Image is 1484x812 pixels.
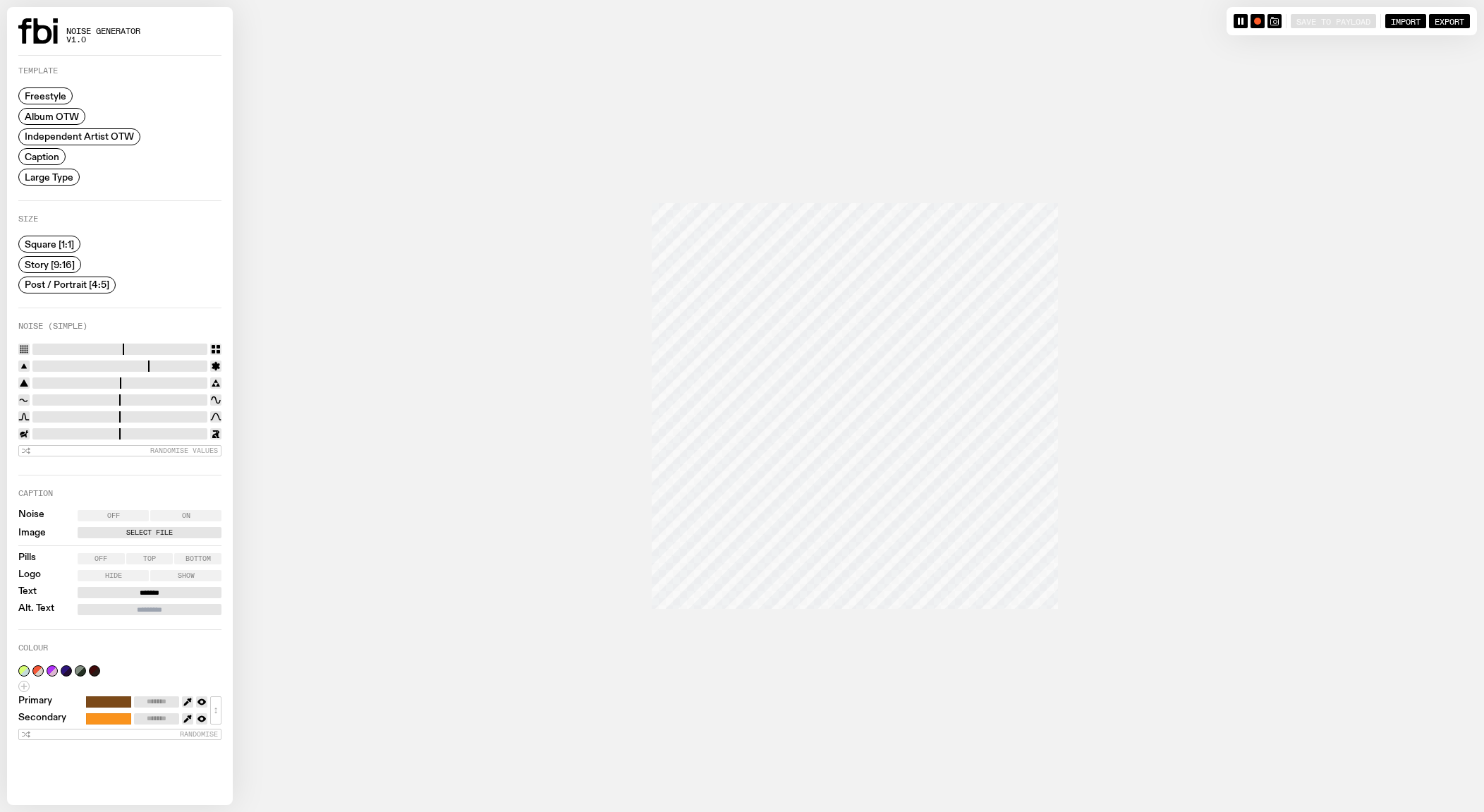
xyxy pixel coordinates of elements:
span: Off [95,555,107,562]
span: On [182,512,190,519]
label: Image [18,528,46,538]
label: Select File [80,527,219,538]
label: Size [18,215,38,223]
label: Noise (Simple) [18,322,87,330]
span: Import [1391,16,1421,25]
button: Import [1385,14,1426,28]
span: Top [143,555,156,562]
button: Randomise Values [18,445,221,456]
span: Off [107,512,120,519]
button: ↕ [210,696,221,725]
label: Pills [18,553,36,564]
label: Alt. Text [18,604,54,615]
button: Export [1429,14,1470,28]
span: Caption [25,152,59,162]
label: Primary [18,696,52,708]
span: Hide [105,572,122,579]
span: Export [1435,16,1464,25]
span: Randomise [180,730,218,738]
label: Caption [18,490,53,497]
label: Colour [18,644,48,652]
span: Square [1:1] [25,239,74,250]
span: Save to Payload [1296,16,1370,25]
label: Noise [18,510,44,521]
span: Album OTW [25,111,79,121]
label: Logo [18,570,41,581]
span: Story [9:16] [25,259,75,269]
span: v1.0 [66,36,140,44]
span: Bottom [185,555,211,562]
button: Save to Payload [1291,14,1376,28]
button: Randomise [18,729,221,740]
label: Text [18,587,37,598]
span: Independent Artist OTW [25,131,134,142]
span: Randomise Values [150,447,218,454]
span: Post / Portrait [4:5] [25,279,109,290]
span: Large Type [25,171,73,182]
span: Noise Generator [66,28,140,35]
span: Freestyle [25,91,66,102]
label: Secondary [18,713,66,725]
label: Template [18,67,58,75]
span: Show [178,572,195,579]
